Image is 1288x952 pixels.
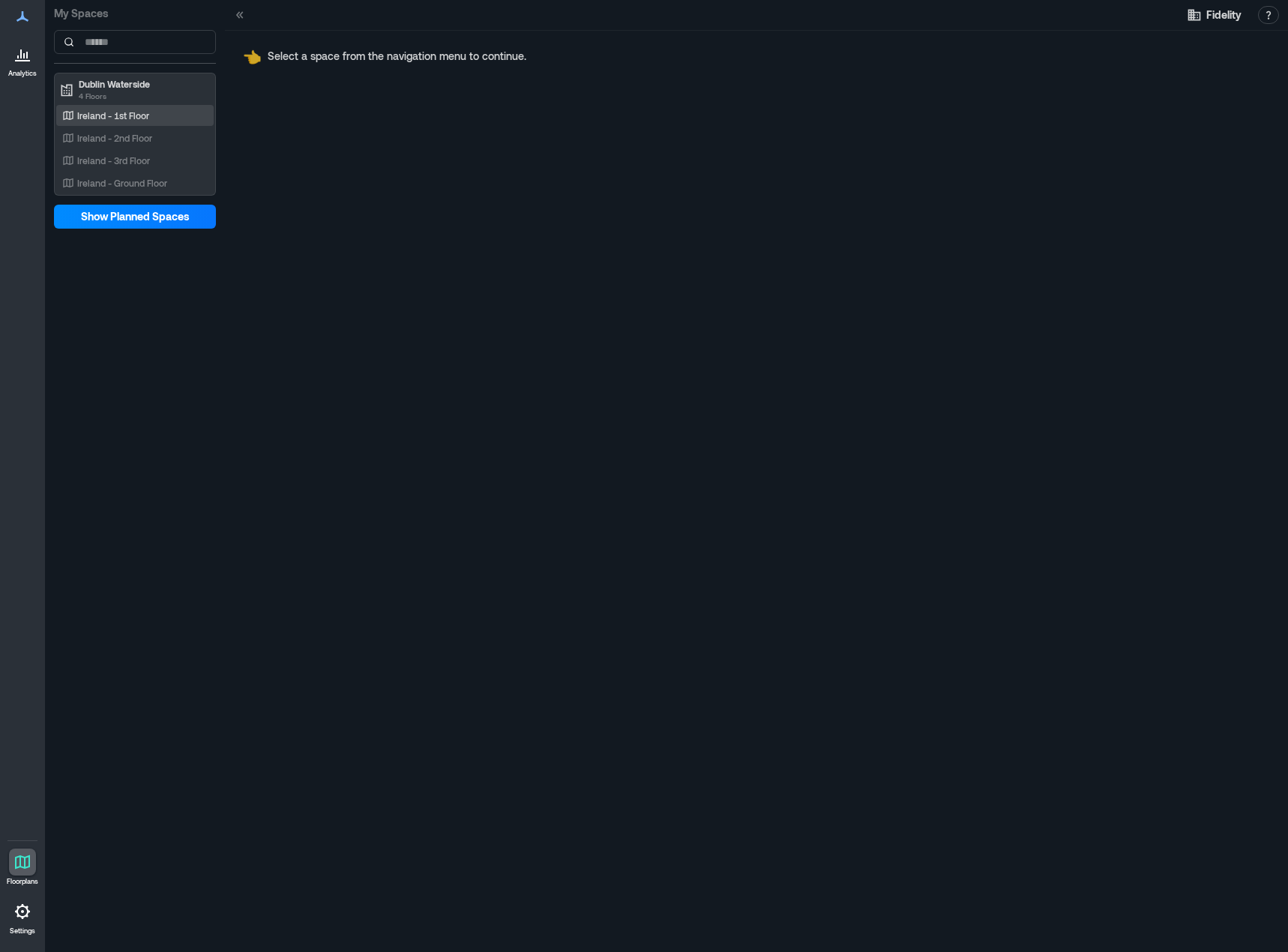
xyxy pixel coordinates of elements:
[243,47,262,65] span: pointing left
[4,894,40,940] a: Settings
[54,6,216,21] p: My Spaces
[79,78,205,90] p: Dublin Waterside
[4,36,41,82] a: Analytics
[81,209,190,224] span: Show Planned Spaces
[77,154,150,166] p: Ireland - 3rd Floor
[10,927,35,936] p: Settings
[77,132,152,144] p: Ireland - 2nd Floor
[2,844,43,891] a: Floorplans
[79,90,205,102] p: 4 Floors
[268,49,526,64] p: Select a space from the navigation menu to continue.
[7,877,38,886] p: Floorplans
[8,69,37,78] p: Analytics
[1182,3,1246,27] button: Fidelity
[1206,7,1242,22] span: Fidelity
[54,205,216,229] button: Show Planned Spaces
[77,109,149,121] p: Ireland - 1st Floor
[77,177,167,189] p: Ireland - Ground Floor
